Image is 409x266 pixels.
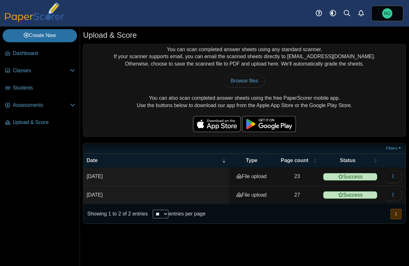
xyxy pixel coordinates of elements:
[87,157,220,164] span: Date
[3,63,78,79] a: Classes
[83,30,137,41] h1: Upload & Score
[87,174,103,179] time: Mar 1, 2025 at 2:32 PM
[382,8,392,19] span: Rudy Gostowski
[231,78,258,83] span: Browse files
[277,157,312,164] span: Page count
[13,67,70,74] span: Classes
[83,204,148,223] div: Showing 1 to 2 of 2 entries
[13,50,75,57] span: Dashboard
[229,186,274,204] td: File upload
[193,116,241,132] img: apple-store-badge.svg
[3,115,78,130] a: Upload & Score
[224,74,265,87] a: Browse files
[3,98,78,113] a: Assessments
[354,6,368,20] a: Alerts
[274,186,320,204] td: 27
[3,3,66,22] img: PaperScorer
[168,211,205,216] label: entries per page
[323,173,377,181] span: Success
[13,119,75,126] span: Upload & Score
[274,168,320,186] td: 23
[323,191,377,199] span: Success
[3,46,78,61] a: Dashboard
[3,18,66,23] a: PaperScorer
[222,157,226,164] span: Date : Activate to remove sorting
[83,44,405,136] div: You can scan completed answer sheets using any standard scanner. If your scanner supports email, ...
[384,11,391,16] span: Rudy Gostowski
[374,157,377,164] span: Status : Activate to sort
[390,209,402,219] button: 1
[390,209,402,219] nav: pagination
[313,157,317,164] span: Page count : Activate to sort
[87,192,103,198] time: Mar 1, 2025 at 2:32 PM
[242,116,296,132] img: google-play-badge.png
[229,168,274,186] td: File upload
[13,102,70,109] span: Assessments
[384,145,404,152] a: Filters
[232,157,271,164] span: Type
[13,84,75,91] span: Students
[3,29,77,42] a: Create New
[323,157,372,164] span: Status
[371,6,403,21] a: Rudy Gostowski
[3,81,78,96] a: Students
